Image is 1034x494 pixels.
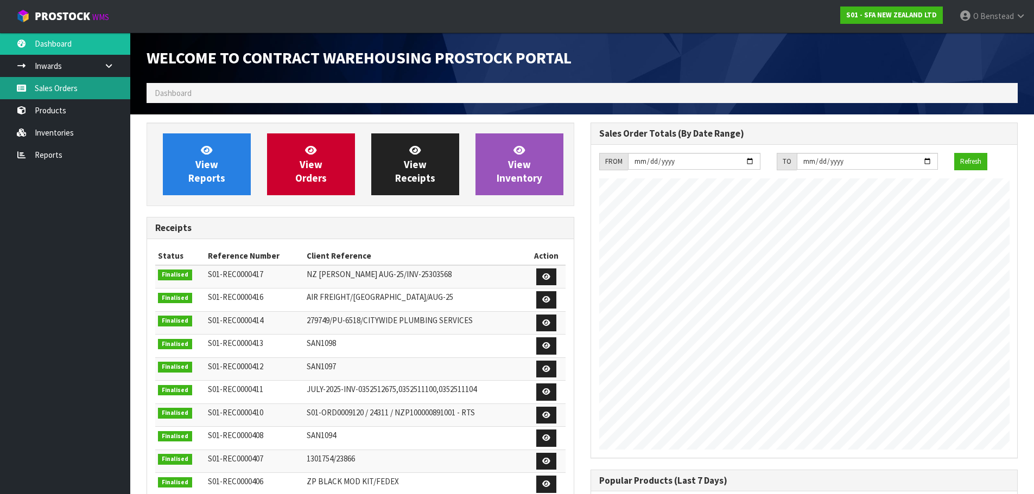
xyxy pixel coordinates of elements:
[16,9,30,23] img: cube-alt.png
[307,430,336,440] span: SAN1094
[35,9,90,23] span: ProStock
[777,153,797,170] div: TO
[208,361,263,371] span: S01-REC0000412
[208,292,263,302] span: S01-REC0000416
[208,430,263,440] span: S01-REC0000408
[307,453,355,464] span: 1301754/23866
[155,88,192,98] span: Dashboard
[147,47,572,68] span: Welcome to Contract Warehousing ProStock Portal
[295,144,327,184] span: View Orders
[973,11,979,21] span: O
[208,407,263,418] span: S01-REC0000410
[208,453,263,464] span: S01-REC0000407
[307,292,453,302] span: AIR FREIGHT/[GEOGRAPHIC_DATA]/AUG-25
[205,247,303,265] th: Reference Number
[155,223,566,233] h3: Receipts
[208,476,263,486] span: S01-REC0000406
[158,362,192,373] span: Finalised
[158,454,192,465] span: Finalised
[307,338,336,348] span: SAN1098
[980,11,1014,21] span: Benstead
[163,133,251,195] a: ViewReports
[475,133,563,195] a: ViewInventory
[92,12,109,22] small: WMS
[599,476,1010,486] h3: Popular Products (Last 7 Days)
[527,247,565,265] th: Action
[307,315,473,325] span: 279749/PU-6518/CITYWIDE PLUMBING SERVICES
[158,316,192,326] span: Finalised
[208,338,263,348] span: S01-REC0000413
[599,153,628,170] div: FROM
[208,269,263,279] span: S01-REC0000417
[158,408,192,419] span: Finalised
[846,10,937,20] strong: S01 - SFA NEW ZEALAND LTD
[304,247,528,265] th: Client Reference
[307,269,452,279] span: NZ [PERSON_NAME] AUG-25/INV-25303568
[158,293,192,304] span: Finalised
[371,133,459,195] a: ViewReceipts
[158,431,192,442] span: Finalised
[599,129,1010,139] h3: Sales Order Totals (By Date Range)
[158,339,192,350] span: Finalised
[158,385,192,396] span: Finalised
[155,247,205,265] th: Status
[307,407,475,418] span: S01-ORD0009120 / 24311 / NZP100000891001 - RTS
[307,476,399,486] span: ZP BLACK MOD KIT/FEDEX
[267,133,355,195] a: ViewOrders
[158,477,192,488] span: Finalised
[208,315,263,325] span: S01-REC0000414
[954,153,987,170] button: Refresh
[188,144,225,184] span: View Reports
[307,361,336,371] span: SAN1097
[307,384,477,394] span: JULY-2025-INV-0352512675,0352511100,0352511104
[158,270,192,280] span: Finalised
[208,384,263,394] span: S01-REC0000411
[497,144,542,184] span: View Inventory
[395,144,435,184] span: View Receipts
